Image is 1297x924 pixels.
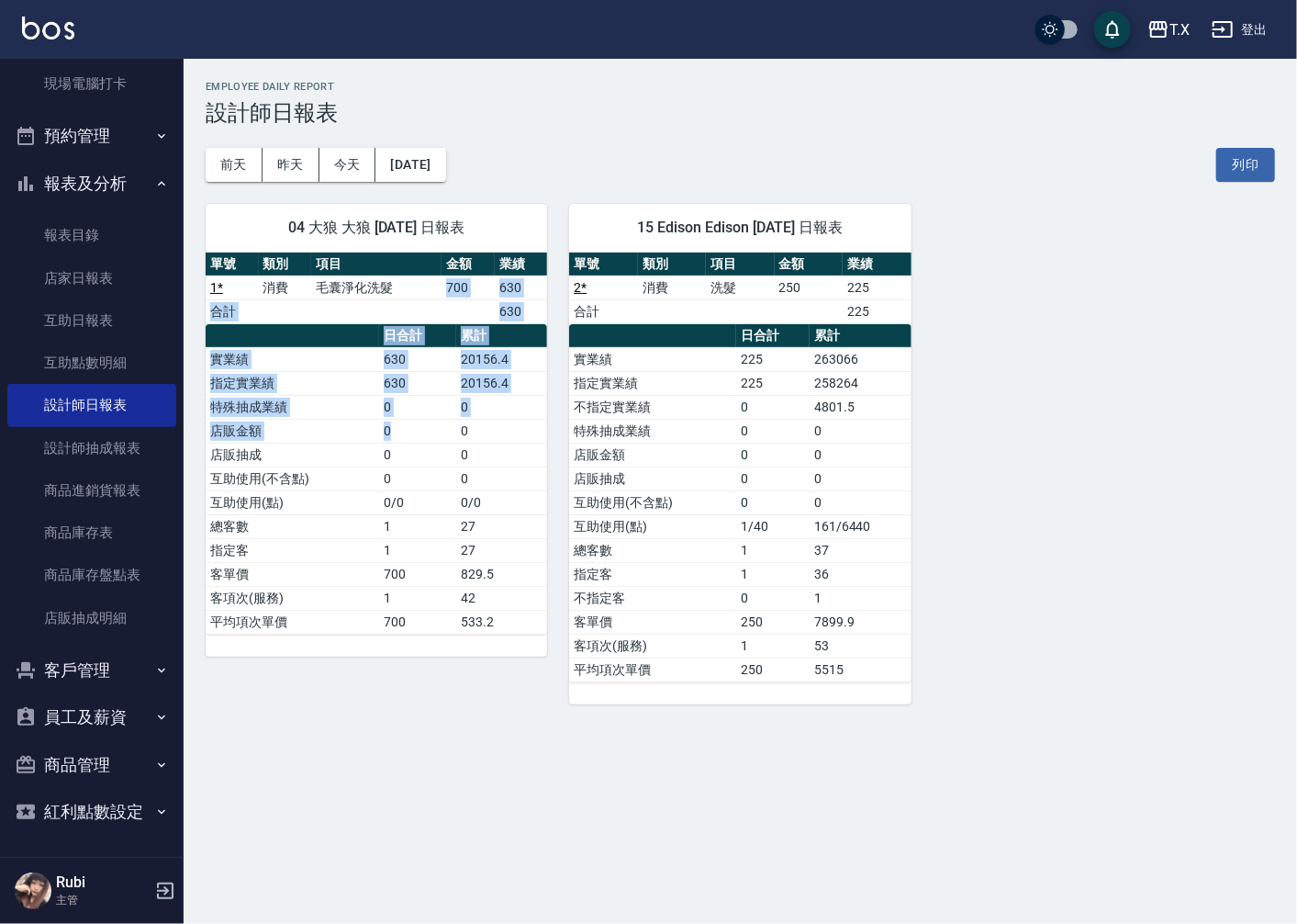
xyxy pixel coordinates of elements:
td: 指定客 [569,562,736,586]
th: 日合計 [736,324,810,348]
td: 客單價 [569,610,736,634]
a: 店販抽成明細 [7,597,176,639]
button: 報表及分析 [7,160,176,208]
td: 0 [736,490,810,514]
td: 指定實業績 [569,371,736,395]
button: 紅利點數設定 [7,788,176,836]
td: 225 [843,276,911,299]
td: 37 [810,538,911,562]
button: 客戶管理 [7,647,176,694]
a: 互助點數明細 [7,342,176,384]
td: 630 [379,347,456,371]
button: 商品管理 [7,741,176,789]
button: 列印 [1216,148,1275,182]
td: 700 [379,610,456,634]
td: 42 [456,586,547,610]
button: save [1094,11,1131,48]
td: 平均項次單價 [569,658,736,682]
td: 0 [810,419,911,443]
td: 27 [456,514,547,538]
td: 互助使用(點) [206,490,379,514]
td: 1 [379,538,456,562]
td: 總客數 [206,514,379,538]
td: 店販金額 [569,443,736,467]
a: 設計師抽成報表 [7,427,176,469]
span: 15 Edison Edison [DATE] 日報表 [591,219,889,237]
td: 0 [736,586,810,610]
th: 業績 [495,253,548,276]
td: 0 [810,490,911,514]
td: 0 [736,443,810,467]
td: 36 [810,562,911,586]
button: 登出 [1204,13,1275,47]
th: 金額 [442,253,495,276]
button: [DATE] [375,148,445,182]
td: 1/40 [736,514,810,538]
th: 日合計 [379,324,456,348]
a: 報表目錄 [7,214,176,256]
table: a dense table [569,324,911,682]
td: 0 [810,467,911,490]
h2: Employee Daily Report [206,81,1275,93]
table: a dense table [206,324,547,635]
button: 今天 [319,148,376,182]
th: 單號 [569,253,637,276]
th: 類別 [259,253,312,276]
td: 特殊抽成業績 [206,395,379,419]
td: 0 [456,467,547,490]
h3: 設計師日報表 [206,100,1275,126]
td: 225 [736,371,810,395]
a: 商品庫存盤點表 [7,554,176,596]
a: 互助日報表 [7,299,176,342]
a: 店家日報表 [7,257,176,299]
td: 700 [379,562,456,586]
p: 主管 [56,892,150,908]
h5: Rubi [56,873,150,892]
td: 總客數 [569,538,736,562]
td: 533.2 [456,610,547,634]
div: T.X [1169,18,1190,41]
td: 0 [379,395,456,419]
td: 53 [810,634,911,658]
td: 250 [736,658,810,682]
td: 互助使用(不含點) [206,467,379,490]
button: 昨天 [263,148,319,182]
td: 消費 [638,276,706,299]
td: 0 [456,419,547,443]
td: 1 [736,538,810,562]
td: 1 [379,586,456,610]
th: 金額 [775,253,843,276]
td: 店販抽成 [569,467,736,490]
a: 商品庫存表 [7,512,176,554]
a: 現場電腦打卡 [7,62,176,105]
th: 類別 [638,253,706,276]
td: 1 [736,634,810,658]
button: 員工及薪資 [7,693,176,741]
table: a dense table [206,253,547,324]
td: 700 [442,276,495,299]
td: 實業績 [569,347,736,371]
td: 互助使用(不含點) [569,490,736,514]
td: 0 [736,467,810,490]
td: 0 [736,395,810,419]
td: 250 [775,276,843,299]
td: 不指定實業績 [569,395,736,419]
td: 合計 [569,299,637,323]
td: 5515 [810,658,911,682]
td: 1 [736,562,810,586]
td: 0/0 [379,490,456,514]
th: 項目 [706,253,774,276]
td: 263066 [810,347,911,371]
td: 毛囊淨化洗髮 [311,276,442,299]
td: 20156.4 [456,371,547,395]
td: 平均項次單價 [206,610,379,634]
td: 630 [495,299,548,323]
button: T.X [1140,11,1197,49]
td: 20156.4 [456,347,547,371]
th: 業績 [843,253,911,276]
td: 161/6440 [810,514,911,538]
td: 258264 [810,371,911,395]
td: 特殊抽成業績 [569,419,736,443]
td: 1 [810,586,911,610]
td: 客項次(服務) [569,634,736,658]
